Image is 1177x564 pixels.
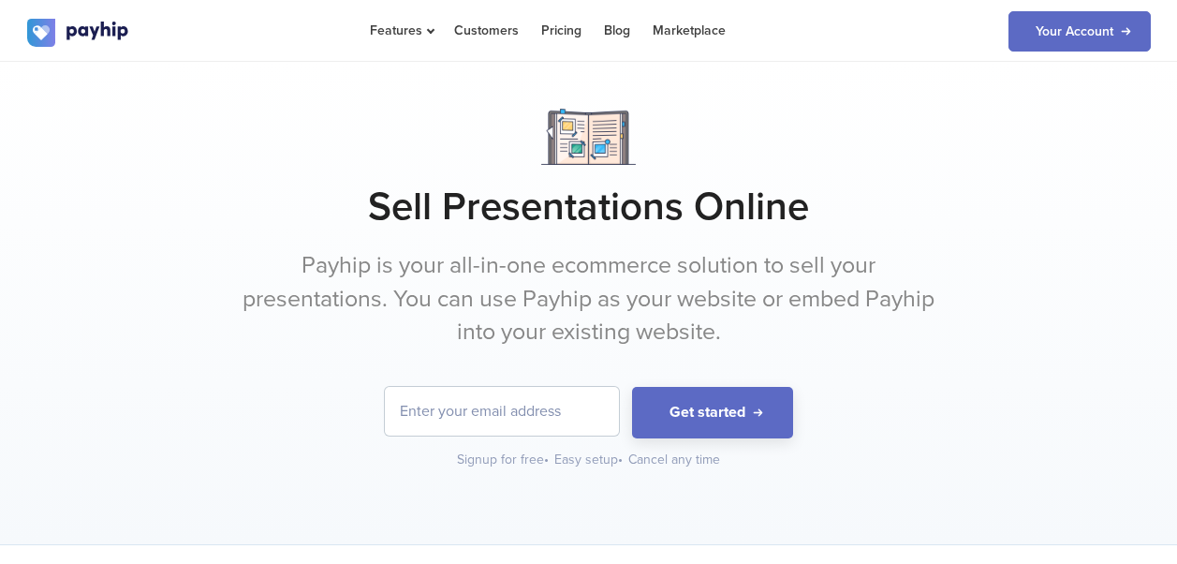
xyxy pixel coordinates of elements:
span: • [544,452,549,468]
h1: Sell Presentations Online [27,184,1151,230]
div: Cancel any time [628,451,720,469]
input: Enter your email address [385,387,619,436]
button: Get started [632,387,793,438]
span: Features [370,22,432,38]
p: Payhip is your all-in-one ecommerce solution to sell your presentations. You can use Payhip as yo... [238,249,940,349]
img: logo.svg [27,19,130,47]
img: Notebook.png [541,109,636,165]
span: • [618,452,623,468]
div: Easy setup [554,451,625,469]
div: Signup for free [457,451,551,469]
a: Your Account [1008,11,1151,52]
